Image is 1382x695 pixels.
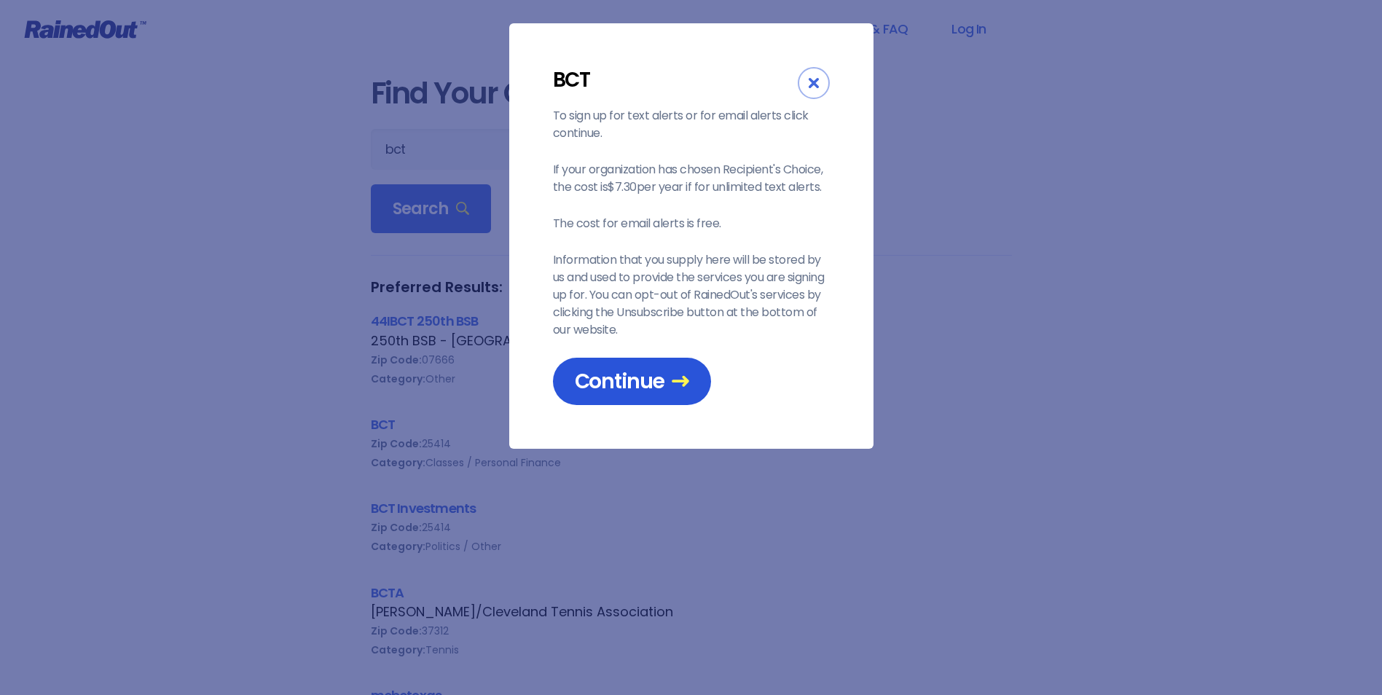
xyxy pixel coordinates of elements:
p: Information that you supply here will be stored by us and used to provide the services you are si... [553,251,830,339]
div: Close [798,67,830,99]
p: To sign up for text alerts or for email alerts click continue. [553,107,830,142]
p: The cost for email alerts is free. [553,215,830,232]
span: Continue [575,369,689,394]
div: BCT [553,67,798,93]
p: If your organization has chosen Recipient's Choice, the cost is $7.30 per year if for unlimited t... [553,161,830,196]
